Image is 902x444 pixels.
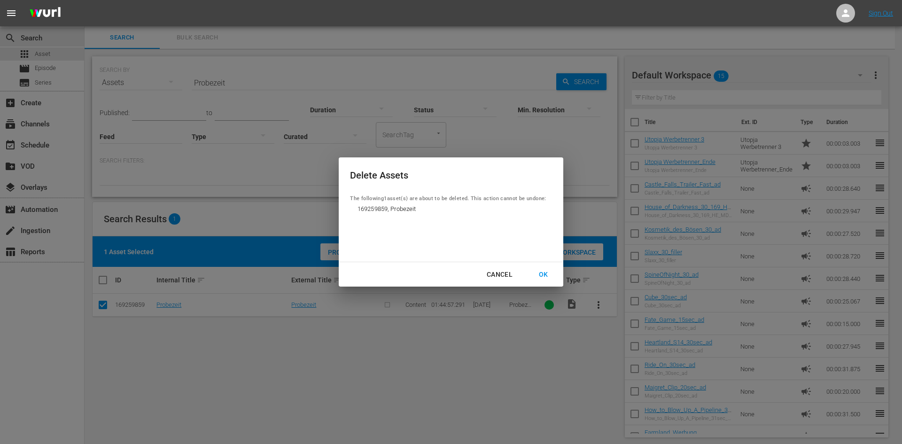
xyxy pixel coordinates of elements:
[350,169,546,182] div: Delete Assets
[358,204,512,214] span: 169259859, Probezeit
[475,266,524,283] button: Cancel
[528,266,560,283] button: OK
[531,269,556,280] div: OK
[23,2,68,24] img: ans4CAIJ8jUAAAAAAAAAAAAAAAAAAAAAAAAgQb4GAAAAAAAAAAAAAAAAAAAAAAAAJMjXAAAAAAAAAAAAAAAAAAAAAAAAgAT5G...
[869,9,893,17] a: Sign Out
[6,8,17,19] span: menu
[350,195,546,203] p: The following 1 asset(s) are about to be deleted. This action cannot be undone:
[479,269,520,280] div: Cancel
